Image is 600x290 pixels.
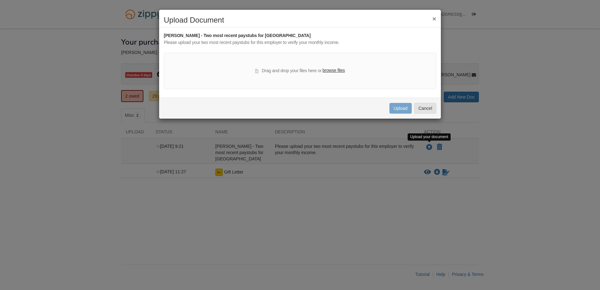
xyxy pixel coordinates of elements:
[164,32,436,39] div: [PERSON_NAME] - Two most recent paystubs for [GEOGRAPHIC_DATA]
[408,133,451,141] div: Upload your document
[255,67,345,75] div: Drag and drop your files here or
[164,16,436,24] h2: Upload Document
[323,67,345,74] label: browse files
[414,103,436,114] button: Cancel
[389,103,411,114] button: Upload
[432,15,436,22] button: ×
[164,39,436,46] div: Please upload your two most recent paystubs for this employer to verify your monthly income.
